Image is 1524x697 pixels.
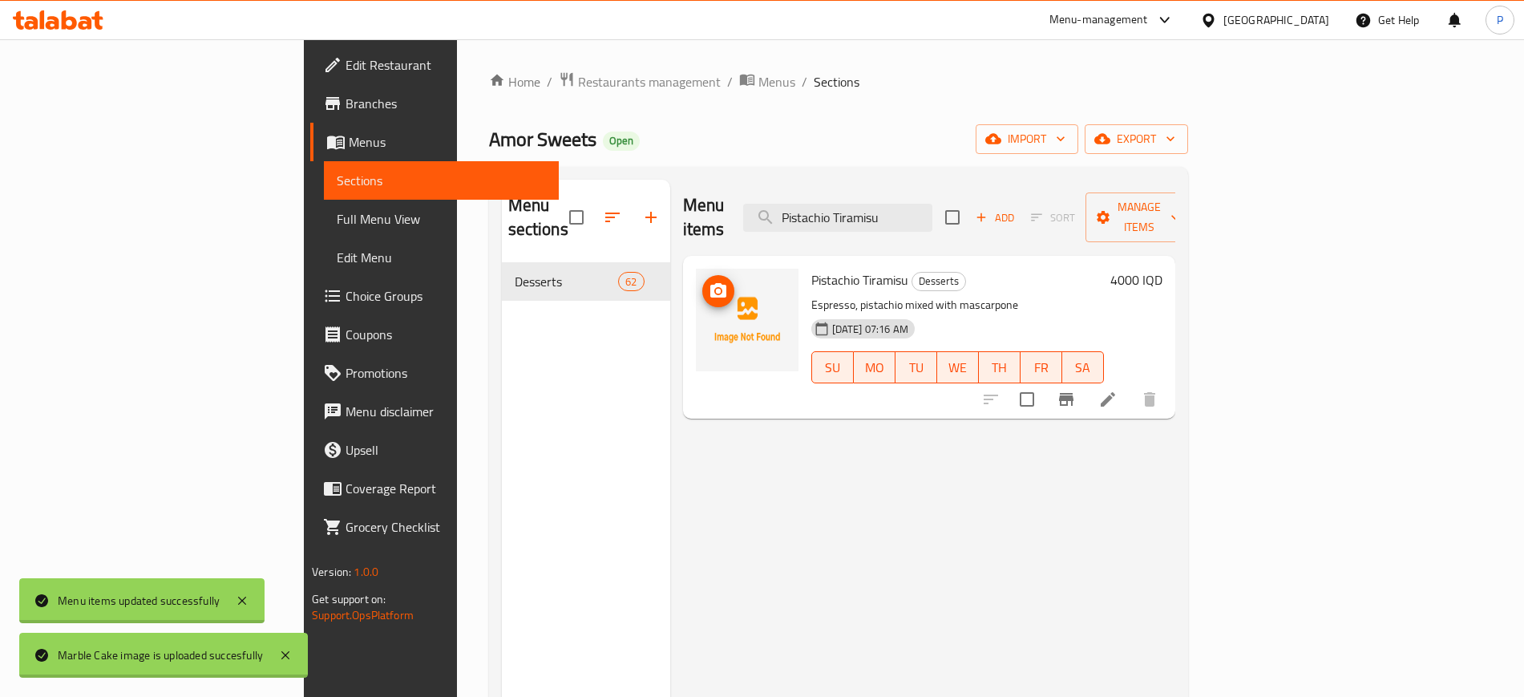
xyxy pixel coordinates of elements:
div: Open [603,132,640,151]
button: upload picture [702,275,734,307]
button: export [1085,124,1188,154]
button: TU [895,351,937,383]
p: Espresso, pistachio mixed with mascarpone [811,295,1104,315]
span: 1.0.0 [354,561,378,582]
a: Menu disclaimer [310,392,558,431]
div: Menu-management [1049,10,1148,30]
button: MO [854,351,895,383]
div: items [618,272,644,291]
span: SU [819,356,847,379]
span: MO [860,356,889,379]
button: import [976,124,1078,154]
span: Select section first [1021,205,1085,230]
span: TH [985,356,1014,379]
nav: Menu sections [502,256,670,307]
span: export [1098,129,1175,149]
a: Full Menu View [324,200,558,238]
a: Upsell [310,431,558,469]
span: SA [1069,356,1098,379]
span: FR [1027,356,1056,379]
span: Select to update [1010,383,1044,416]
button: SU [811,351,854,383]
a: Branches [310,84,558,123]
span: 62 [619,274,643,290]
img: Pistachio Tiramisu [696,269,798,371]
span: Edit Menu [337,248,545,267]
span: Choice Groups [346,286,545,306]
button: Branch-specific-item [1047,380,1085,419]
span: Sections [337,171,545,190]
span: Menus [349,132,545,152]
h6: 4000 IQD [1110,269,1162,291]
h2: Menu items [683,193,725,241]
button: Add [969,205,1021,230]
button: SA [1062,351,1104,383]
span: Add item [969,205,1021,230]
span: TU [902,356,931,379]
button: TH [979,351,1021,383]
span: Amor Sweets [489,121,596,157]
span: Add [973,209,1017,227]
a: Choice Groups [310,277,558,315]
span: Select all sections [560,201,593,234]
div: Desserts [912,272,966,291]
span: Restaurants management [578,72,721,91]
span: Sections [814,72,859,91]
a: Edit Menu [324,238,558,277]
span: WE [944,356,972,379]
button: FR [1021,351,1062,383]
div: Menu items updated successfully [58,592,220,610]
span: Desserts [912,272,965,290]
button: Manage items [1085,192,1193,242]
span: Coupons [346,325,545,344]
span: Get support on: [312,589,386,610]
span: Grocery Checklist [346,517,545,537]
span: Full Menu View [337,209,545,229]
a: Promotions [310,354,558,392]
span: Manage items [1098,197,1180,237]
span: Desserts [515,272,619,291]
input: search [743,204,932,232]
a: Sections [324,161,558,200]
span: Select section [936,201,969,234]
span: Version: [312,561,351,582]
span: import [988,129,1065,149]
span: Coverage Report [346,479,545,498]
span: [DATE] 07:16 AM [826,322,915,337]
a: Edit Restaurant [310,46,558,84]
div: [GEOGRAPHIC_DATA] [1223,11,1329,29]
span: Edit Restaurant [346,55,545,75]
span: Menus [758,72,795,91]
div: Marble Cake image is uploaded succesfully [58,646,263,664]
a: Grocery Checklist [310,508,558,546]
a: Coverage Report [310,469,558,508]
span: Branches [346,94,545,113]
a: Coupons [310,315,558,354]
button: delete [1130,380,1169,419]
a: Restaurants management [559,71,721,92]
a: Menus [310,123,558,161]
nav: breadcrumb [489,71,1188,92]
li: / [802,72,807,91]
span: Menu disclaimer [346,402,545,421]
span: Promotions [346,363,545,383]
a: Edit menu item [1098,390,1118,409]
button: WE [937,351,979,383]
div: Desserts62 [502,262,670,301]
li: / [727,72,733,91]
a: Menus [739,71,795,92]
span: P [1497,11,1503,29]
span: Upsell [346,440,545,460]
span: Pistachio Tiramisu [811,268,908,292]
a: Support.OpsPlatform [312,605,414,626]
span: Open [603,134,640,148]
